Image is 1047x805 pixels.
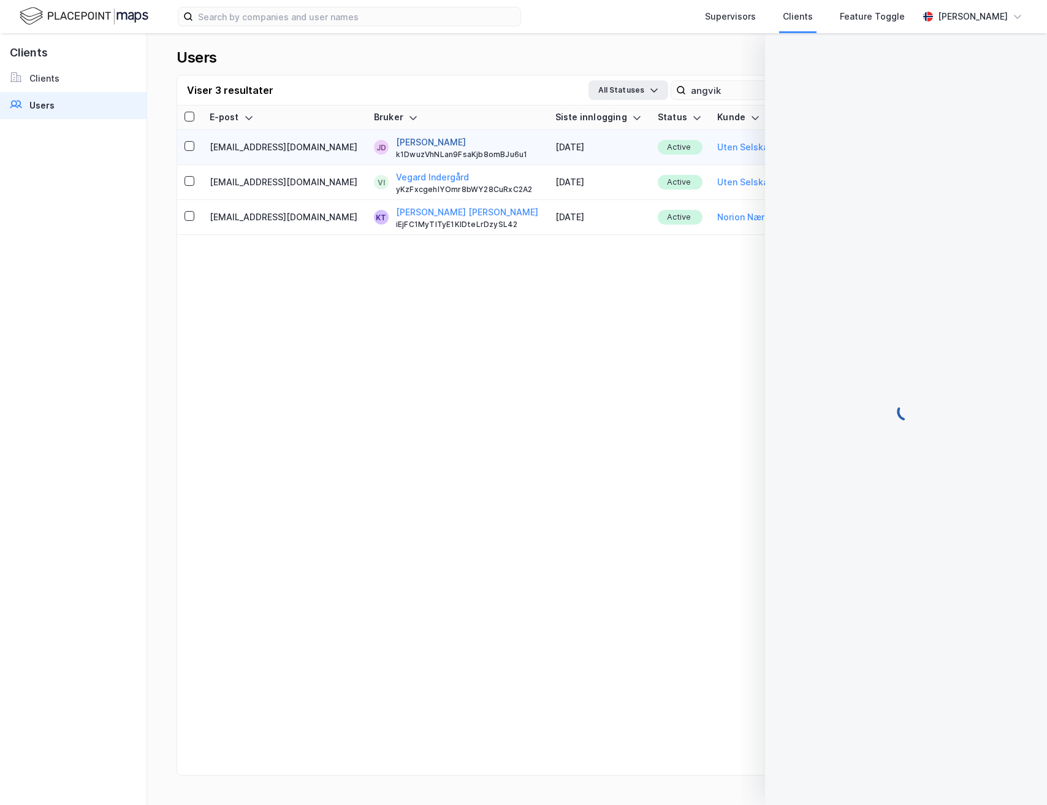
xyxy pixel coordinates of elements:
[840,9,905,24] div: Feature Toggle
[986,746,1047,805] iframe: Chat Widget
[548,200,650,235] td: [DATE]
[210,112,359,123] div: E-post
[396,170,469,185] button: Vegard Indergård
[177,48,217,67] div: Users
[717,112,818,123] div: Kunde
[986,746,1047,805] div: Kontrollprogram for chat
[396,135,466,150] button: [PERSON_NAME]
[20,6,148,27] img: logo.f888ab2527a4732fd821a326f86c7f29.svg
[202,165,367,200] td: [EMAIL_ADDRESS][DOMAIN_NAME]
[717,175,774,190] button: Uten Selskap
[29,71,59,86] div: Clients
[29,98,55,113] div: Users
[686,81,855,99] input: Search user by name, email or client
[705,9,756,24] div: Supervisors
[896,402,916,422] img: spinner.a6d8c91a73a9ac5275cf975e30b51cfb.svg
[396,205,538,220] button: [PERSON_NAME] [PERSON_NAME]
[548,130,650,165] td: [DATE]
[396,150,541,160] div: k1DwuzVhNLan9FsaKjb8omBJu6u1
[396,220,541,229] div: iEjFC1MyTITyE1KlDteLrDzySL42
[376,210,386,225] div: KT
[555,112,643,123] div: Siste innlogging
[717,140,774,155] button: Uten Selskap
[193,7,520,26] input: Search by companies and user names
[658,112,702,123] div: Status
[378,175,385,190] div: VI
[588,80,668,100] button: All Statuses
[187,83,273,98] div: Viser 3 resultater
[783,9,813,24] div: Clients
[376,140,386,155] div: jD
[548,165,650,200] td: [DATE]
[717,210,817,225] button: Norion Næringsmegling
[396,185,541,195] div: yKzFxcgehlYOmr8bWY28CuRxC2A2
[374,112,541,123] div: Bruker
[202,130,367,165] td: [EMAIL_ADDRESS][DOMAIN_NAME]
[938,9,1008,24] div: [PERSON_NAME]
[202,200,367,235] td: [EMAIL_ADDRESS][DOMAIN_NAME]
